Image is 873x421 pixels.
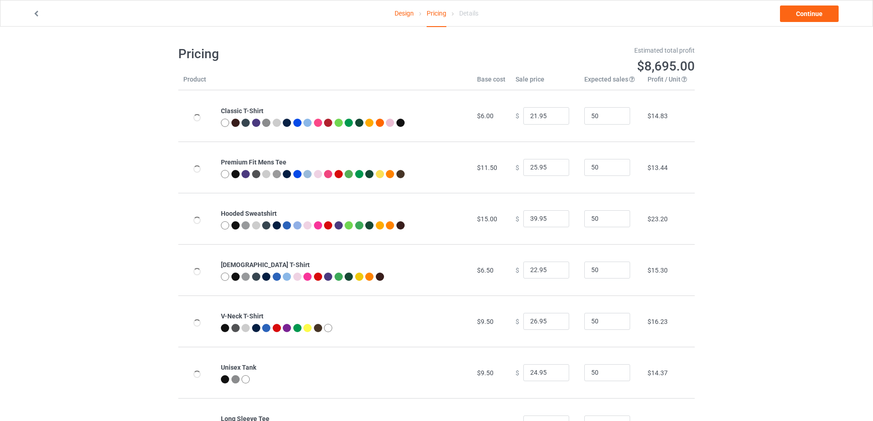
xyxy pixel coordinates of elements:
span: $6.50 [477,267,494,274]
span: $11.50 [477,164,497,171]
span: $6.00 [477,112,494,120]
img: heather_texture.png [231,375,240,383]
h1: Pricing [178,46,430,62]
span: $ [516,112,519,120]
span: $ [516,317,519,325]
span: $23.20 [648,215,668,223]
span: $15.30 [648,267,668,274]
b: V-Neck T-Shirt [221,312,264,320]
b: [DEMOGRAPHIC_DATA] T-Shirt [221,261,310,268]
th: Expected sales [579,75,642,90]
a: Continue [780,5,839,22]
span: $ [516,164,519,171]
th: Base cost [472,75,511,90]
th: Sale price [511,75,579,90]
th: Profit / Unit [642,75,695,90]
span: $13.44 [648,164,668,171]
b: Premium Fit Mens Tee [221,159,286,166]
span: $14.37 [648,369,668,377]
th: Product [178,75,216,90]
div: Details [459,0,478,26]
b: Unisex Tank [221,364,256,371]
div: Pricing [427,0,446,27]
span: $ [516,369,519,376]
span: $14.83 [648,112,668,120]
a: Design [395,0,414,26]
span: $9.50 [477,318,494,325]
b: Hooded Sweatshirt [221,210,277,217]
span: $16.23 [648,318,668,325]
span: $ [516,215,519,222]
b: Classic T-Shirt [221,107,264,115]
div: Estimated total profit [443,46,695,55]
span: $ [516,266,519,273]
span: $15.00 [477,215,497,223]
span: $9.50 [477,369,494,377]
img: heather_texture.png [273,170,281,178]
span: $8,695.00 [637,59,695,74]
img: heather_texture.png [262,119,270,127]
